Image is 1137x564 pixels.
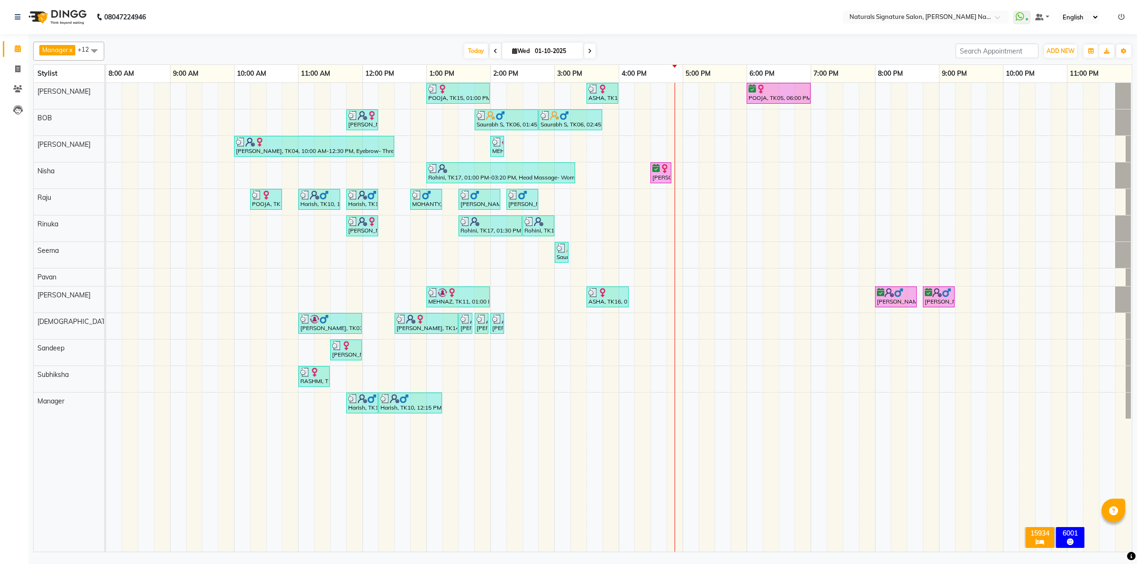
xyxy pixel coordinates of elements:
[104,4,146,30] b: 08047224946
[1097,526,1128,555] iframe: chat widget
[68,46,72,54] a: x
[1047,47,1074,54] span: ADD NEW
[460,314,471,332] div: [PERSON_NAME], TK14, 01:30 PM-01:40 PM, Eyebrow- Threading- Women
[347,394,377,412] div: Harish, TK10, 11:45 AM-12:15 PM, Detan/Bleach- Face & Neck- Men
[37,397,64,405] span: Manager
[331,341,361,359] div: [PERSON_NAME], TK09, 11:30 AM-12:00 PM, DAVINES - LONG - LASTING BLOW - DRY - WOMEN
[587,84,617,102] div: ASHA, TK16, 03:30 PM-04:00 PM, Kids Cut (below 7)
[555,67,585,81] a: 3:00 PM
[37,246,59,255] span: Seema
[956,44,1038,58] input: Search Appointment
[939,67,969,81] a: 9:00 PM
[78,45,96,53] span: +12
[540,111,601,129] div: Saurabh S, TK06, 02:45 PM-03:45 PM, Advance Cut - ART Director
[363,67,397,81] a: 12:00 PM
[251,190,281,208] div: POOJA, TK15, 10:15 AM-10:45 AM, [PERSON_NAME] Trim
[587,288,628,306] div: ASHA, TK16, 03:30 PM-04:10 PM, Hair Cut By Stylist
[411,190,441,208] div: MOHANTY, TK12, 12:45 PM-01:15 PM, Shave
[476,111,537,129] div: Saurabh S, TK06, 01:45 PM-02:45 PM, Anti [MEDICAL_DATA] Treatment- Women
[42,46,68,54] span: Manager
[747,67,777,81] a: 6:00 PM
[460,190,499,208] div: [PERSON_NAME], TK13, 01:30 PM-02:10 PM, Hair Cut By Stylist
[683,67,713,81] a: 5:00 PM
[523,217,553,235] div: Rohini, TK17, 02:30 PM-03:00 PM, Head Massage- [MEDICAL_DATA]- Men
[491,314,503,332] div: [PERSON_NAME], TK14, 02:00 PM-02:10 PM, Chin- Threading- Women
[491,137,503,155] div: MEHNAZ, TK11, 02:00 PM-02:10 PM, Eyebrow- Threading- Women (₹75)
[396,314,457,332] div: [PERSON_NAME], TK14, 12:30 PM-01:30 PM, [MEDICAL_DATA]- Pedi- Women
[427,288,489,306] div: MEHNAZ, TK11, 01:00 PM-02:00 PM, DAVINES - OI ABSOLUTE BEAUTIFYING HYDRATING TREATMENT - WOMEN (₹...
[24,4,89,30] img: logo
[235,67,269,81] a: 10:00 AM
[1028,529,1052,537] div: 15934
[37,140,90,149] span: [PERSON_NAME]
[875,67,905,81] a: 8:00 PM
[37,317,111,326] span: [DEMOGRAPHIC_DATA]
[171,67,201,81] a: 9:00 AM
[37,193,51,202] span: Raju
[347,217,377,235] div: [PERSON_NAME], TK08, 11:45 AM-12:15 PM, Half Legs- Women (₹750)
[651,164,670,182] div: [PERSON_NAME], TK19, 04:30 PM-04:50 PM, Full Face- Peel Off- Women
[37,291,90,299] span: [PERSON_NAME]
[299,367,329,385] div: RASHMI, TK01, 11:00 AM-11:30 AM, Saree Draping
[427,67,457,81] a: 1:00 PM
[106,67,136,81] a: 8:00 AM
[876,288,916,306] div: [PERSON_NAME], TK18, 08:00 PM-08:40 PM, Hair Cut By Stylist
[748,84,810,102] div: POOJA, TK05, 06:00 PM-07:00 PM, Advance Cut - By Stylist
[347,111,377,129] div: [PERSON_NAME], TK08, 11:45 AM-12:15 PM, DAVINES - LONG - LASTING BLOW - DRY - WOMEN (₹1350)
[460,217,521,235] div: Rohini, TK17, 01:30 PM-02:30 PM, Brillare [MEDICAL_DATA]- Men
[811,67,841,81] a: 7:00 PM
[556,243,568,261] div: Saurabh S, TK06, 03:00 PM-03:10 PM, Cut, File & Polish
[1058,529,1083,537] div: 6001
[37,344,64,352] span: Sandeep
[37,114,52,122] span: BOB
[1067,67,1101,81] a: 11:00 PM
[37,220,58,228] span: Rinuka
[37,69,57,78] span: Stylist
[37,87,90,96] span: [PERSON_NAME]
[1044,45,1077,58] button: ADD NEW
[379,394,441,412] div: Harish, TK10, 12:15 PM-01:15 PM, Oil Away Natural Facial- Men
[510,47,532,54] span: Wed
[299,190,339,208] div: Harish, TK10, 11:00 AM-11:40 AM, Hair Cut By Stylist
[298,67,333,81] a: 11:00 AM
[491,67,521,81] a: 2:00 PM
[464,44,488,58] span: Today
[37,273,56,281] span: Pavan
[619,67,649,81] a: 4:00 PM
[924,288,954,306] div: [PERSON_NAME], TK18, 08:45 PM-09:15 PM, [PERSON_NAME] Styling
[507,190,537,208] div: [PERSON_NAME], TK13, 02:15 PM-02:45 PM, [PERSON_NAME] Styling
[532,44,579,58] input: 2025-10-01
[1003,67,1037,81] a: 10:00 PM
[37,167,54,175] span: Nisha
[347,190,377,208] div: Harish, TK10, 11:45 AM-12:15 PM, [PERSON_NAME] Trim
[427,84,489,102] div: POOJA, TK15, 01:00 PM-02:00 PM, Essential Treatment - Long- Women
[235,137,393,155] div: [PERSON_NAME], TK04, 10:00 AM-12:30 PM, Eyebrow- Threading- Women (₹75),Upper Lip- Threading- Wom...
[37,370,69,379] span: Subhiksha
[476,314,487,332] div: [PERSON_NAME], TK14, 01:45 PM-01:55 PM, [GEOGRAPHIC_DATA]- Threading- Women
[299,314,361,332] div: [PERSON_NAME], TK03, 11:00 AM-12:00 PM, Brillare [MEDICAL_DATA]- Men
[427,164,574,182] div: Rohini, TK17, 01:00 PM-03:20 PM, Head Massage- Women,Infinite Youth Facial- Women,Detan/Bleach-Up...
